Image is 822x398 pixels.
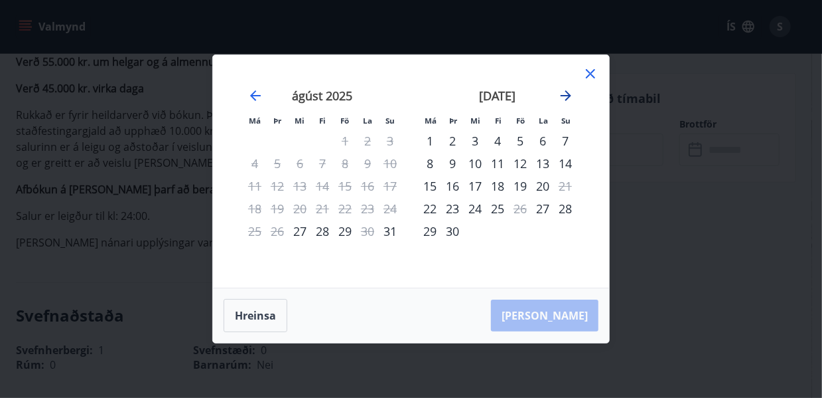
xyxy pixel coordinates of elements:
td: Not available. laugardagur, 23. ágúst 2025 [356,197,379,220]
div: 7 [554,130,577,152]
small: Má [425,116,437,126]
div: Aðeins útritun í boði [554,175,577,197]
td: Not available. laugardagur, 16. ágúst 2025 [356,175,379,197]
small: Fö [341,116,350,126]
div: 17 [464,175,486,197]
td: sunnudagur, 7. september 2025 [554,130,577,152]
div: 15 [419,175,441,197]
td: Not available. mánudagur, 25. ágúst 2025 [243,220,266,243]
small: Mi [295,116,305,126]
td: föstudagur, 12. september 2025 [509,152,531,175]
td: Not available. laugardagur, 2. ágúst 2025 [356,130,379,152]
td: miðvikudagur, 24. september 2025 [464,197,486,220]
td: Not available. föstudagur, 15. ágúst 2025 [334,175,356,197]
div: 14 [554,152,577,175]
td: Not available. fimmtudagur, 21. ágúst 2025 [311,197,334,220]
div: 30 [441,220,464,243]
td: þriðjudagur, 23. september 2025 [441,197,464,220]
small: Mi [471,116,481,126]
td: Not available. föstudagur, 1. ágúst 2025 [334,130,356,152]
td: mánudagur, 1. september 2025 [419,130,441,152]
td: þriðjudagur, 16. september 2025 [441,175,464,197]
div: 20 [531,175,554,197]
small: Fi [319,116,326,126]
td: Not available. sunnudagur, 10. ágúst 2025 [379,152,401,175]
div: Aðeins innritun í boði [379,220,401,243]
td: Not available. miðvikudagur, 6. ágúst 2025 [289,152,311,175]
td: Not available. þriðjudagur, 5. ágúst 2025 [266,152,289,175]
td: Not available. sunnudagur, 3. ágúst 2025 [379,130,401,152]
div: 29 [334,220,356,243]
div: 6 [531,130,554,152]
td: fimmtudagur, 28. ágúst 2025 [311,220,334,243]
td: Not available. föstudagur, 26. september 2025 [509,197,531,220]
td: fimmtudagur, 11. september 2025 [486,152,509,175]
div: 25 [486,197,509,220]
td: Not available. miðvikudagur, 13. ágúst 2025 [289,175,311,197]
td: mánudagur, 15. september 2025 [419,175,441,197]
td: Not available. sunnudagur, 24. ágúst 2025 [379,197,401,220]
td: þriðjudagur, 30. september 2025 [441,220,464,243]
div: 9 [441,152,464,175]
td: þriðjudagur, 2. september 2025 [441,130,464,152]
td: Not available. miðvikudagur, 20. ágúst 2025 [289,197,311,220]
div: 24 [464,197,486,220]
small: Fi [495,116,502,126]
td: Not available. laugardagur, 9. ágúst 2025 [356,152,379,175]
div: 10 [464,152,486,175]
td: föstudagur, 5. september 2025 [509,130,531,152]
td: Not available. föstudagur, 22. ágúst 2025 [334,197,356,220]
small: La [363,116,372,126]
td: Not available. sunnudagur, 17. ágúst 2025 [379,175,401,197]
div: 28 [554,197,577,220]
td: Not available. laugardagur, 30. ágúst 2025 [356,220,379,243]
td: Not available. sunnudagur, 21. september 2025 [554,175,577,197]
div: 12 [509,152,531,175]
td: Not available. þriðjudagur, 19. ágúst 2025 [266,197,289,220]
div: 23 [441,197,464,220]
td: föstudagur, 29. ágúst 2025 [334,220,356,243]
td: miðvikudagur, 17. september 2025 [464,175,486,197]
div: 4 [486,130,509,152]
td: sunnudagur, 14. september 2025 [554,152,577,175]
td: Not available. mánudagur, 18. ágúst 2025 [243,197,266,220]
div: 1 [419,130,441,152]
td: sunnudagur, 28. september 2025 [554,197,577,220]
td: miðvikudagur, 10. september 2025 [464,152,486,175]
td: laugardagur, 20. september 2025 [531,175,554,197]
strong: [DATE] [480,88,516,104]
small: Fö [517,116,525,126]
td: Not available. þriðjudagur, 12. ágúst 2025 [266,175,289,197]
div: Aðeins innritun í boði [531,197,554,220]
small: Su [561,116,571,126]
div: 13 [531,152,554,175]
td: laugardagur, 13. september 2025 [531,152,554,175]
td: fimmtudagur, 18. september 2025 [486,175,509,197]
div: Aðeins útritun í boði [509,197,531,220]
td: laugardagur, 6. september 2025 [531,130,554,152]
td: fimmtudagur, 25. september 2025 [486,197,509,220]
td: sunnudagur, 31. ágúst 2025 [379,220,401,243]
small: Þr [449,116,457,126]
div: 5 [509,130,531,152]
div: Aðeins innritun í boði [419,197,441,220]
td: Not available. föstudagur, 8. ágúst 2025 [334,152,356,175]
div: Move forward to switch to the next month. [558,88,574,104]
div: 16 [441,175,464,197]
td: Not available. mánudagur, 4. ágúst 2025 [243,152,266,175]
div: Move backward to switch to the previous month. [247,88,263,104]
td: Not available. mánudagur, 11. ágúst 2025 [243,175,266,197]
div: 3 [464,130,486,152]
td: miðvikudagur, 27. ágúst 2025 [289,220,311,243]
div: 29 [419,220,441,243]
small: Þr [273,116,281,126]
td: Not available. fimmtudagur, 7. ágúst 2025 [311,152,334,175]
div: Aðeins innritun í boði [289,220,311,243]
div: Aðeins útritun í boði [356,220,379,243]
button: Hreinsa [224,299,287,332]
div: 11 [486,152,509,175]
div: Calendar [229,71,593,272]
td: mánudagur, 22. september 2025 [419,197,441,220]
td: miðvikudagur, 3. september 2025 [464,130,486,152]
td: fimmtudagur, 4. september 2025 [486,130,509,152]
